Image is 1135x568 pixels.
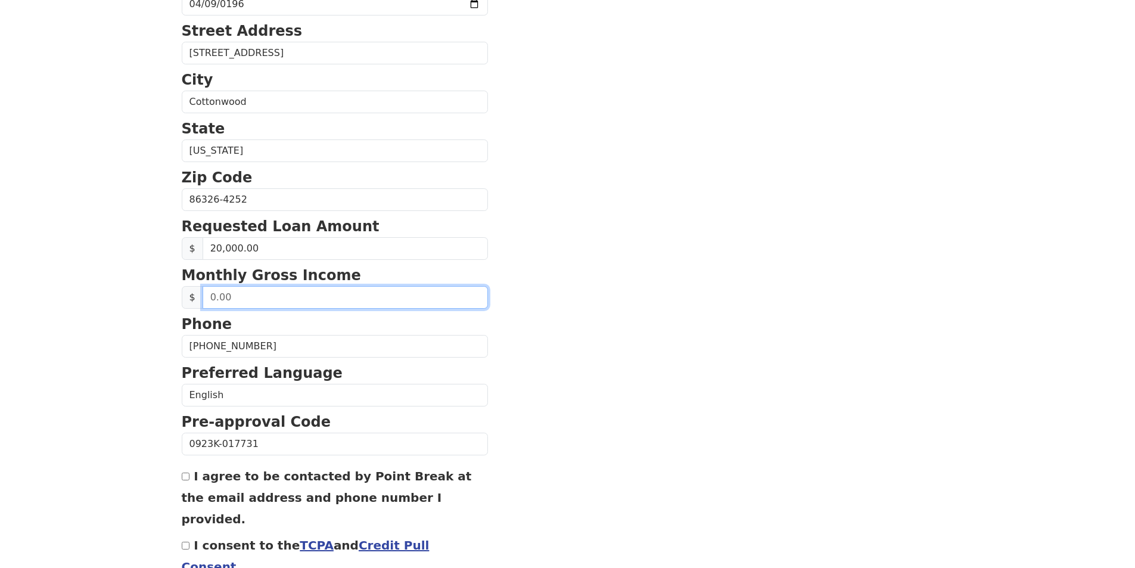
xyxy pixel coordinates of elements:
[182,169,253,186] strong: Zip Code
[203,286,488,309] input: 0.00
[300,538,334,553] a: TCPA
[182,286,203,309] span: $
[182,316,232,333] strong: Phone
[182,365,343,381] strong: Preferred Language
[182,120,225,137] strong: State
[182,469,472,526] label: I agree to be contacted by Point Break at the email address and phone number I provided.
[182,72,213,88] strong: City
[182,414,331,430] strong: Pre-approval Code
[182,433,488,455] input: Pre-approval Code
[182,237,203,260] span: $
[182,335,488,358] input: Phone
[182,42,488,64] input: Street Address
[203,237,488,260] input: Requested Loan Amount
[182,265,488,286] p: Monthly Gross Income
[182,91,488,113] input: City
[182,23,303,39] strong: Street Address
[182,188,488,211] input: Zip Code
[182,218,380,235] strong: Requested Loan Amount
